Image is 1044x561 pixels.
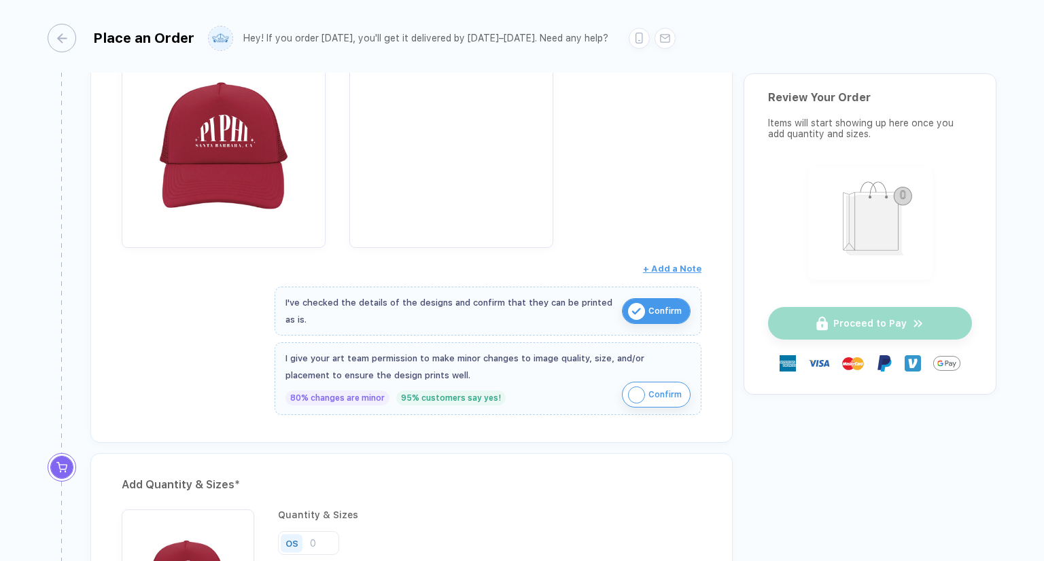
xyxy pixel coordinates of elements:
span: Confirm [648,300,682,322]
img: user profile [209,26,232,50]
img: visa [808,352,830,374]
div: Review Your Order [768,91,972,104]
div: OS [285,538,298,548]
span: + Add a Note [643,264,701,274]
div: Add Quantity & Sizes [122,474,701,496]
img: master-card [842,352,864,374]
div: Hey! If you order [DATE], you'll get it delivered by [DATE]–[DATE]. Need any help? [243,33,608,44]
img: GPay [933,350,960,377]
img: express [780,355,796,372]
img: Paypal [876,355,892,372]
div: 80% changes are minor [285,391,389,405]
button: iconConfirm [622,298,691,324]
button: + Add a Note [643,258,701,280]
div: Place an Order [93,30,194,46]
div: Items will start showing up here once you add quantity and sizes. [768,117,972,139]
div: 95% customers say yes! [396,391,506,405]
div: Quantity & Sizes [278,509,358,520]
img: Venmo [905,355,921,372]
div: I give your art team permission to make minor changes to image quality, size, and/or placement to... [285,350,691,384]
img: bb0a481d-2ad2-4a0c-aaf3-74cc674ef47b_nt_front_1758440492695.jpg [128,43,319,234]
div: I've checked the details of the designs and confirm that they can be printed as is. [285,294,615,328]
button: iconConfirm [622,382,691,408]
img: bb0a481d-2ad2-4a0c-aaf3-74cc674ef47b_nt_back_1758440492698.jpg [356,43,546,234]
img: icon [628,386,645,403]
img: shopping_bag.png [814,173,926,271]
img: icon [628,303,645,320]
span: Confirm [648,384,682,405]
